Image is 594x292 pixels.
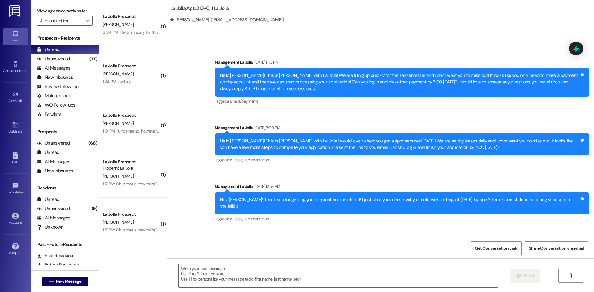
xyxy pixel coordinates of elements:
[37,111,61,118] div: Escalate
[569,273,573,278] i: 
[56,278,81,285] span: New Message
[510,269,540,283] button: Send
[3,241,28,258] a: Support
[215,214,589,223] div: Tagged as:
[233,99,259,104] span: Rent/payments
[40,16,83,26] input: All communities
[37,196,59,203] div: Unread
[3,180,28,197] a: Templates •
[37,262,79,268] div: Future Residents
[103,219,134,225] span: [PERSON_NAME]
[22,98,23,102] span: •
[37,140,70,146] div: Unanswered
[37,46,59,53] div: Unread
[215,97,589,106] div: Tagged as:
[103,211,160,218] div: La Jolla Prospect
[87,138,99,148] div: (68)
[37,74,73,81] div: New Inbounds
[220,72,579,92] div: Hello [PERSON_NAME]! This is [PERSON_NAME] with La Jolla! We are filling up quickly for the Fall ...
[37,56,70,62] div: Unanswered
[37,83,80,90] div: Review follow-ups
[37,159,70,165] div: All Messages
[90,204,99,214] div: (9)
[37,215,70,221] div: All Messages
[3,120,28,136] a: Buildings
[103,63,160,69] div: La Jolla Prospect
[103,112,160,119] div: La Jolla Prospect
[220,197,579,210] div: Hey [PERSON_NAME]! Thank you for getting your application completed! I just sent you a lease, wil...
[103,121,134,126] span: [PERSON_NAME]
[103,165,160,171] div: Property: La Jolla
[31,129,99,135] div: Prospects
[529,245,584,252] span: Share Conversation via email
[103,13,160,20] div: La Jolla Prospect
[524,273,534,279] span: Send
[37,102,75,108] div: WO Follow-ups
[31,241,99,248] div: Past + Future Residents
[37,6,93,16] label: Viewing conversations for
[103,181,499,187] div: 1:17 PM: Oh is that a new thing? I moved in early last year I really liked having the extra days ...
[170,17,284,23] div: [PERSON_NAME]. ([EMAIL_ADDRESS][DOMAIN_NAME])
[37,65,70,71] div: All Messages
[37,205,70,212] div: Unanswered
[253,59,278,66] div: [DATE] 1:40 PM
[31,185,99,191] div: Residents
[3,28,28,45] a: Inbox
[220,138,579,151] div: Hello [PERSON_NAME]! This is [PERSON_NAME] with La Jolla I would love to help you get a spot secu...
[253,183,280,190] div: [DATE] 12:54 PM
[103,128,423,134] div: 1:18 PM: I understand, however, I was under the impression of 1/3 of 405 has to be paid and that'...
[37,149,59,156] div: Unread
[233,157,243,163] span: Lease ,
[103,22,134,27] span: [PERSON_NAME]
[525,241,588,255] button: Share Conversation via email
[3,211,28,227] a: Account
[49,279,53,284] i: 
[517,273,521,278] i: 
[103,173,134,179] span: [PERSON_NAME]
[215,183,589,192] div: Management La Jolla
[243,157,269,163] span: Documentation
[233,216,243,222] span: Lease ,
[42,277,88,286] button: New Message
[215,125,589,133] div: Management La Jolla
[86,18,89,23] i: 
[37,168,73,174] div: New Inbounds
[103,29,441,35] div: 2:04 PM: Hello, I'm sorry for the late notice but I will not be attending school this semester. I...
[215,59,589,68] div: Management La Jolla
[475,245,517,252] span: Get Conversation Link
[103,227,499,233] div: 1:17 PM: Oh is that a new thing? I moved in early last year I really liked having the extra days ...
[37,93,71,99] div: Maintenance
[37,252,75,259] div: Past Residents
[3,150,28,167] a: Leads
[24,189,25,193] span: •
[31,35,99,41] div: Prospects + Residents
[88,54,99,64] div: (77)
[103,71,134,77] span: [PERSON_NAME]
[253,125,280,131] div: [DATE] 3:00 PM
[215,155,589,164] div: Tagged as:
[170,5,229,12] b: La Jolla: Apt. 210~C, 1 La Jolla
[103,159,160,165] div: La Jolla Prospect
[37,224,63,231] div: Unknown
[471,241,521,255] button: Get Conversation Link
[243,216,269,222] span: Documentation
[9,5,22,17] img: ResiDesk Logo
[103,79,131,84] div: 1:24 PM: i will try
[3,89,28,106] a: Site Visit •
